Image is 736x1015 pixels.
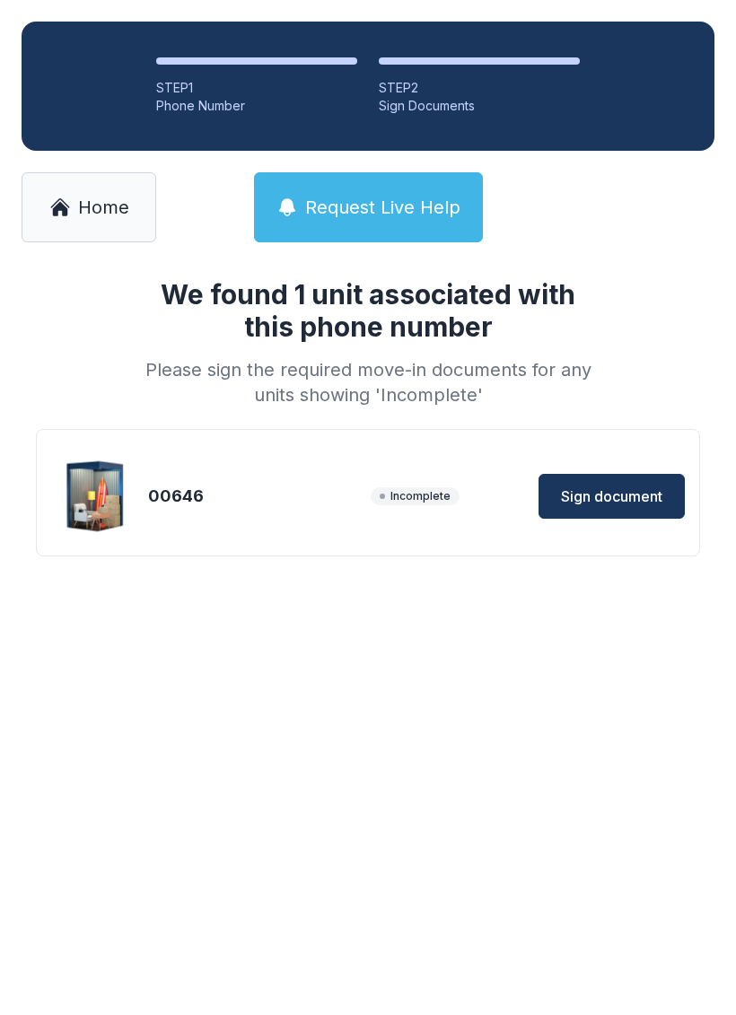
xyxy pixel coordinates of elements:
div: Please sign the required move-in documents for any units showing 'Incomplete' [138,357,598,407]
span: Home [78,195,129,220]
div: STEP 1 [156,79,357,97]
div: 00646 [148,484,364,509]
div: Sign Documents [379,97,580,115]
h1: We found 1 unit associated with this phone number [138,278,598,343]
span: Sign document [561,486,662,507]
div: STEP 2 [379,79,580,97]
div: Phone Number [156,97,357,115]
span: Request Live Help [305,195,460,220]
span: Incomplete [371,487,460,505]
